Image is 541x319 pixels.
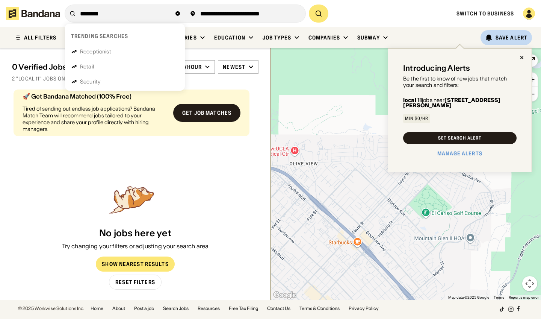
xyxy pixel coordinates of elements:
div: jobs near [403,97,517,108]
a: Search Jobs [163,306,189,311]
a: Switch to Business [456,10,514,17]
div: 🚀 Get Bandana Matched (100% Free) [23,93,167,99]
a: Terms (opens in new tab) [494,295,504,299]
div: 2 "local 11" jobs on [DOMAIN_NAME] [12,75,258,82]
div: Reset Filters [115,280,155,285]
img: Bandana logotype [6,7,60,20]
b: local 11 [403,97,422,103]
div: Tired of sending out endless job applications? Bandana Match Team will recommend jobs tailored to... [23,105,167,133]
div: Be the first to know of new jobs that match your search and filters: [403,76,517,88]
div: Try changing your filters or adjusting your search area [62,242,209,250]
a: Privacy Policy [349,306,379,311]
a: About [112,306,125,311]
a: Contact Us [267,306,290,311]
div: Show Nearest Results [102,261,168,267]
div: Retail [80,64,94,69]
a: Post a job [134,306,154,311]
div: Introducing Alerts [403,64,470,73]
div: Companies [308,34,340,41]
a: Open this area in Google Maps (opens a new window) [272,290,297,300]
div: No jobs here yet [99,228,171,239]
div: Newest [223,64,245,70]
a: Home [91,306,103,311]
div: grid [12,87,258,183]
div: Set Search Alert [438,136,481,140]
div: /hour [184,64,202,70]
div: ALL FILTERS [24,35,56,40]
div: Subway [357,34,380,41]
div: Security [80,79,101,84]
img: Google [272,290,297,300]
b: [STREET_ADDRESS][PERSON_NAME] [403,97,501,109]
button: Map camera controls [522,276,537,291]
div: 0 Verified Jobs [12,62,163,71]
a: Report a map error [509,295,539,299]
a: Resources [198,306,220,311]
span: Map data ©2025 Google [448,295,489,299]
div: Receptionist [80,49,111,54]
a: Terms & Conditions [299,306,340,311]
a: Free Tax Filing [229,306,258,311]
div: Save Alert [496,34,527,41]
div: Get job matches [182,110,231,115]
div: © 2025 Workwise Solutions Inc. [18,306,85,311]
div: Job Types [263,34,291,41]
div: Education [214,34,245,41]
a: Manage Alerts [437,150,482,157]
div: Min $0/hr [405,116,428,121]
div: Trending searches [71,33,128,39]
